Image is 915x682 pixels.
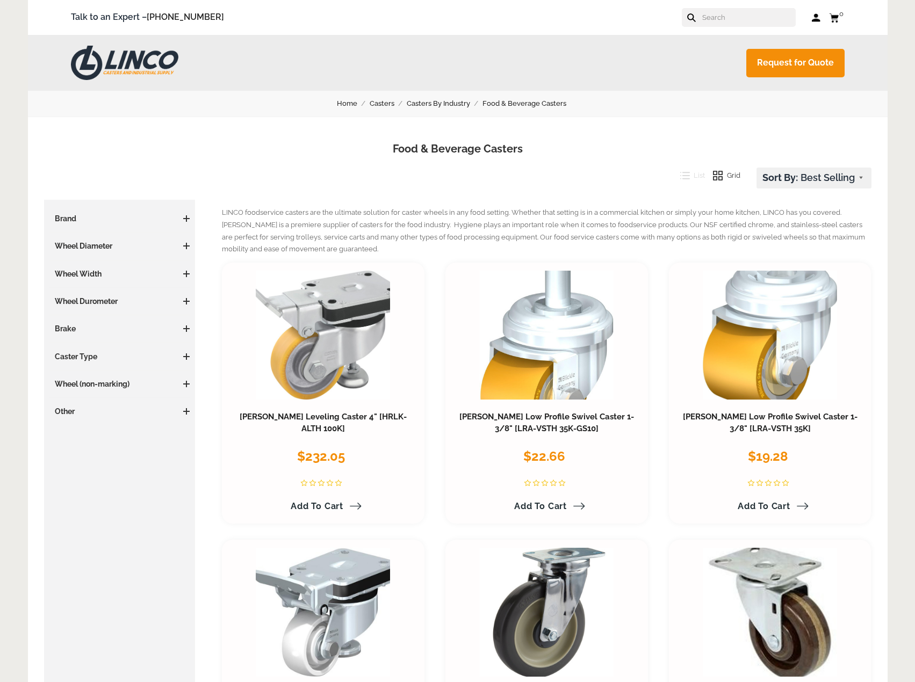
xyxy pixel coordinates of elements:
span: $19.28 [748,448,788,464]
h3: Other [49,406,190,417]
span: 0 [839,10,844,18]
span: $232.05 [297,448,345,464]
h3: Caster Type [49,351,190,362]
a: Casters By Industry [407,98,482,110]
img: LINCO CASTERS & INDUSTRIAL SUPPLY [71,46,178,80]
span: Talk to an Expert – [71,10,224,25]
h1: Food & Beverage Casters [44,141,871,157]
h3: Wheel Diameter [49,241,190,251]
a: Request for Quote [746,49,845,77]
button: List [672,168,705,184]
a: 0 [829,11,845,24]
h3: Brand [49,213,190,224]
span: $22.66 [523,448,565,464]
span: Add to Cart [738,501,790,511]
a: Add to Cart [731,497,809,516]
a: Food & Beverage Casters [482,98,579,110]
h3: Wheel Width [49,269,190,279]
a: [PERSON_NAME] Low Profile Swivel Caster 1-3/8" [LRA-VSTH 35K] [683,412,858,433]
a: Log in [812,12,821,23]
a: Casters [370,98,407,110]
a: [PERSON_NAME] Low Profile Swivel Caster 1-3/8" [LRA-VSTH 35K-GS10] [459,412,634,433]
h3: Wheel Durometer [49,296,190,307]
a: [PERSON_NAME] Leveling Caster 4" [HRLK-ALTH 100K] [240,412,407,433]
a: Add to Cart [284,497,362,516]
a: Home [337,98,370,110]
span: Add to Cart [514,501,567,511]
a: Add to Cart [508,497,585,516]
h3: Brake [49,323,190,334]
a: [PHONE_NUMBER] [147,12,224,22]
input: Search [701,8,796,27]
button: Grid [705,168,740,184]
p: LINCO foodservice casters are the ultimate solution for caster wheels in any food setting. Whethe... [222,207,871,256]
span: Add to Cart [291,501,343,511]
h3: Wheel (non-marking) [49,379,190,389]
